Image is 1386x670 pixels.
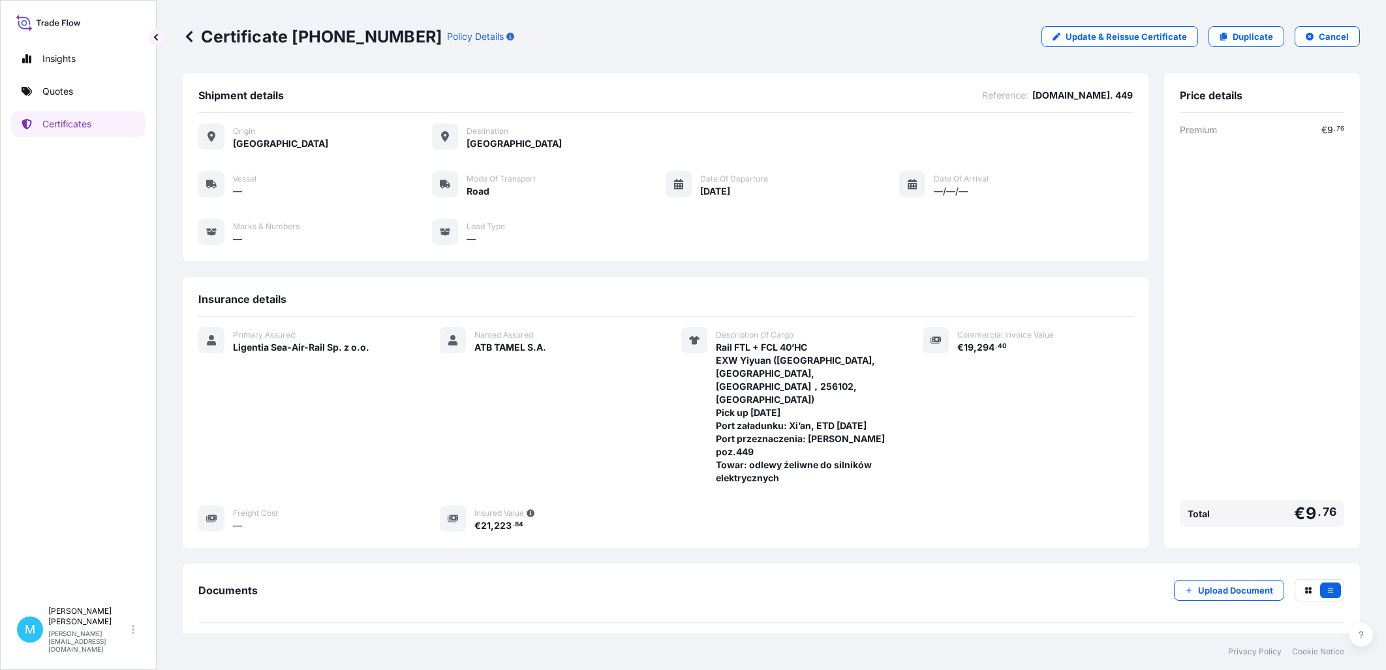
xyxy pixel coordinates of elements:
span: 76 [1323,508,1336,516]
span: — [467,232,476,246]
span: 84 [515,522,523,527]
span: [DATE] [700,185,730,198]
span: . [512,522,514,527]
p: Upload Document [1198,584,1273,597]
span: 9 [1306,505,1316,522]
span: € [474,521,481,530]
span: Date of Departure [700,174,768,184]
span: 21 [481,521,491,530]
span: € [1321,125,1327,135]
span: —/—/— [934,185,968,198]
span: Named Assured [474,330,533,340]
span: Premium [1180,123,1217,136]
span: Marks & Numbers [233,221,300,232]
p: Cancel [1319,30,1349,43]
span: Documents [198,584,258,597]
span: Shipment details [198,89,284,102]
span: Destination [467,126,508,136]
span: Insurance details [198,293,286,306]
span: Date of Arrival [934,174,989,184]
span: . [1317,508,1321,516]
span: [DOMAIN_NAME]. 449 [1032,89,1133,102]
button: Upload Document [1174,580,1284,601]
span: Freight Cost [233,508,278,518]
a: Duplicate [1209,26,1284,47]
p: Certificate [PHONE_NUMBER] [183,26,442,47]
span: 223 [494,521,512,530]
span: 40 [998,344,1007,349]
span: 19 [964,343,974,352]
span: — [233,185,242,198]
a: Update & Reissue Certificate [1041,26,1198,47]
span: € [1294,505,1305,522]
span: Description Of Cargo [716,330,793,340]
span: Origin [233,126,255,136]
span: Price details [1180,89,1242,102]
span: Vessel [233,174,256,184]
p: Insights [42,52,76,65]
span: Rail FTL + FCL 40’HC EXW Yiyuan ([GEOGRAPHIC_DATA],[GEOGRAPHIC_DATA], [GEOGRAPHIC_DATA]，256102, [... [716,341,891,485]
span: M [25,623,35,636]
span: , [974,343,977,352]
span: Reference : [982,89,1028,102]
span: € [957,343,964,352]
span: [GEOGRAPHIC_DATA] [233,137,328,150]
span: Commercial Invoice Value [957,330,1054,340]
span: — [233,232,242,246]
span: — [233,519,242,532]
span: ATB TAMEL S.A. [474,341,546,354]
span: Road [467,185,489,198]
span: Insured Value [474,508,524,518]
button: Cancel [1295,26,1360,47]
span: 76 [1336,127,1344,131]
span: Mode of Transport [467,174,536,184]
p: [PERSON_NAME] [PERSON_NAME] [48,606,129,627]
span: 294 [977,343,994,352]
p: Quotes [42,85,73,98]
p: Policy Details [447,30,504,43]
a: Privacy Policy [1228,646,1282,657]
span: Ligentia Sea-Air-Rail Sp. z o.o. [233,341,369,354]
p: [PERSON_NAME][EMAIL_ADDRESS][DOMAIN_NAME] [48,630,129,653]
a: Insights [11,46,146,72]
span: [GEOGRAPHIC_DATA] [467,137,562,150]
span: . [1334,127,1336,131]
a: Quotes [11,78,146,104]
p: Update & Reissue Certificate [1066,30,1187,43]
p: Duplicate [1233,30,1273,43]
a: Cookie Notice [1292,646,1344,657]
span: Total [1188,507,1210,520]
span: . [995,344,997,349]
span: 9 [1327,125,1333,135]
span: Primary Assured [233,330,295,340]
a: Certificates [11,111,146,137]
p: Certificates [42,118,91,131]
span: Load Type [467,221,505,232]
span: , [491,521,494,530]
